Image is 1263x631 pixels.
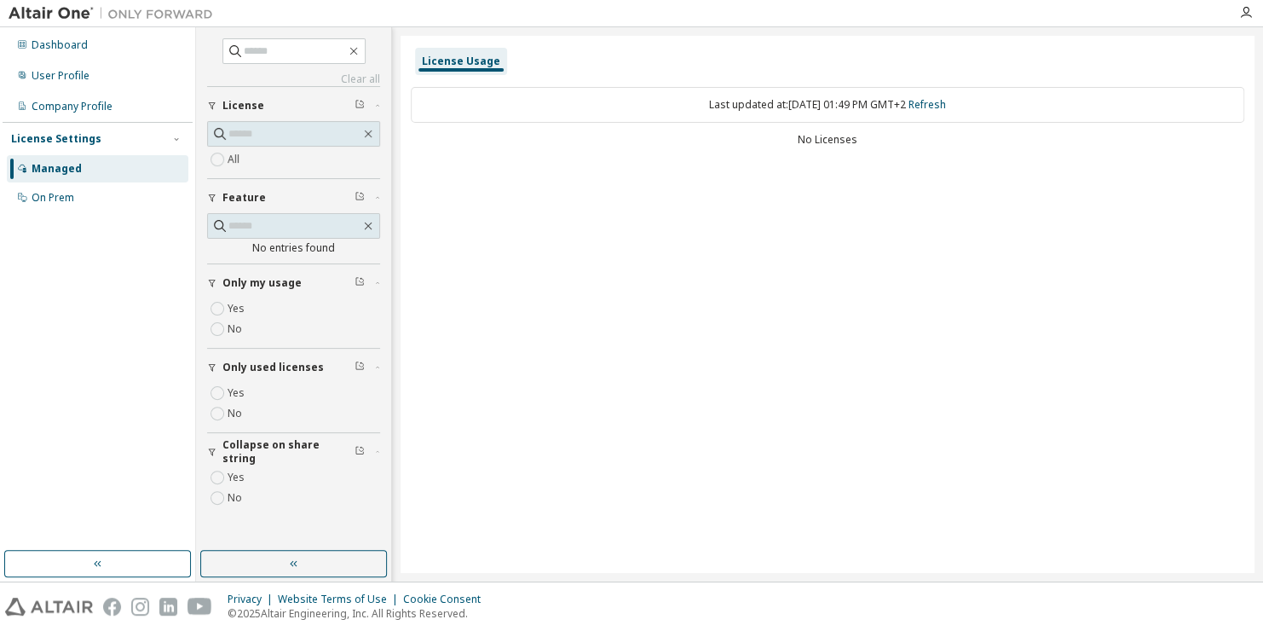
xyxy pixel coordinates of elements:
[222,438,355,466] span: Collapse on share string
[422,55,500,68] div: License Usage
[207,179,380,217] button: Feature
[32,191,74,205] div: On Prem
[355,361,365,374] span: Clear filter
[32,100,112,113] div: Company Profile
[207,264,380,302] button: Only my usage
[355,191,365,205] span: Clear filter
[222,276,302,290] span: Only my usage
[103,598,121,616] img: facebook.svg
[207,433,380,471] button: Collapse on share string
[355,445,365,459] span: Clear filter
[228,383,248,403] label: Yes
[222,191,266,205] span: Feature
[32,38,88,52] div: Dashboard
[222,361,324,374] span: Only used licenses
[228,319,245,339] label: No
[411,133,1244,147] div: No Licenses
[228,488,245,508] label: No
[11,132,101,146] div: License Settings
[228,606,491,621] p: © 2025 Altair Engineering, Inc. All Rights Reserved.
[355,99,365,113] span: Clear filter
[411,87,1244,123] div: Last updated at: [DATE] 01:49 PM GMT+2
[32,162,82,176] div: Managed
[228,298,248,319] label: Yes
[131,598,149,616] img: instagram.svg
[207,87,380,124] button: License
[187,598,212,616] img: youtube.svg
[207,349,380,386] button: Only used licenses
[278,593,403,606] div: Website Terms of Use
[228,593,278,606] div: Privacy
[9,5,222,22] img: Altair One
[355,276,365,290] span: Clear filter
[207,72,380,86] a: Clear all
[403,593,491,606] div: Cookie Consent
[159,598,177,616] img: linkedin.svg
[228,149,243,170] label: All
[228,403,245,424] label: No
[908,97,946,112] a: Refresh
[207,241,380,255] div: No entries found
[228,467,248,488] label: Yes
[222,99,264,113] span: License
[32,69,89,83] div: User Profile
[5,598,93,616] img: altair_logo.svg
